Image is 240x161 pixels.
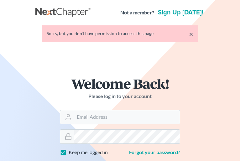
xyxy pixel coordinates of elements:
div: Sorry, but you don't have permission to access this page [47,30,193,37]
p: Please log in to your account [60,93,180,100]
strong: Not a member? [120,9,154,16]
h1: Welcome Back! [60,77,180,90]
input: Email Address [74,110,180,124]
a: × [189,30,193,38]
label: Keep me logged in [69,149,108,156]
a: Sign up [DATE]! [157,9,205,16]
a: Forgot your password? [129,149,180,155]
